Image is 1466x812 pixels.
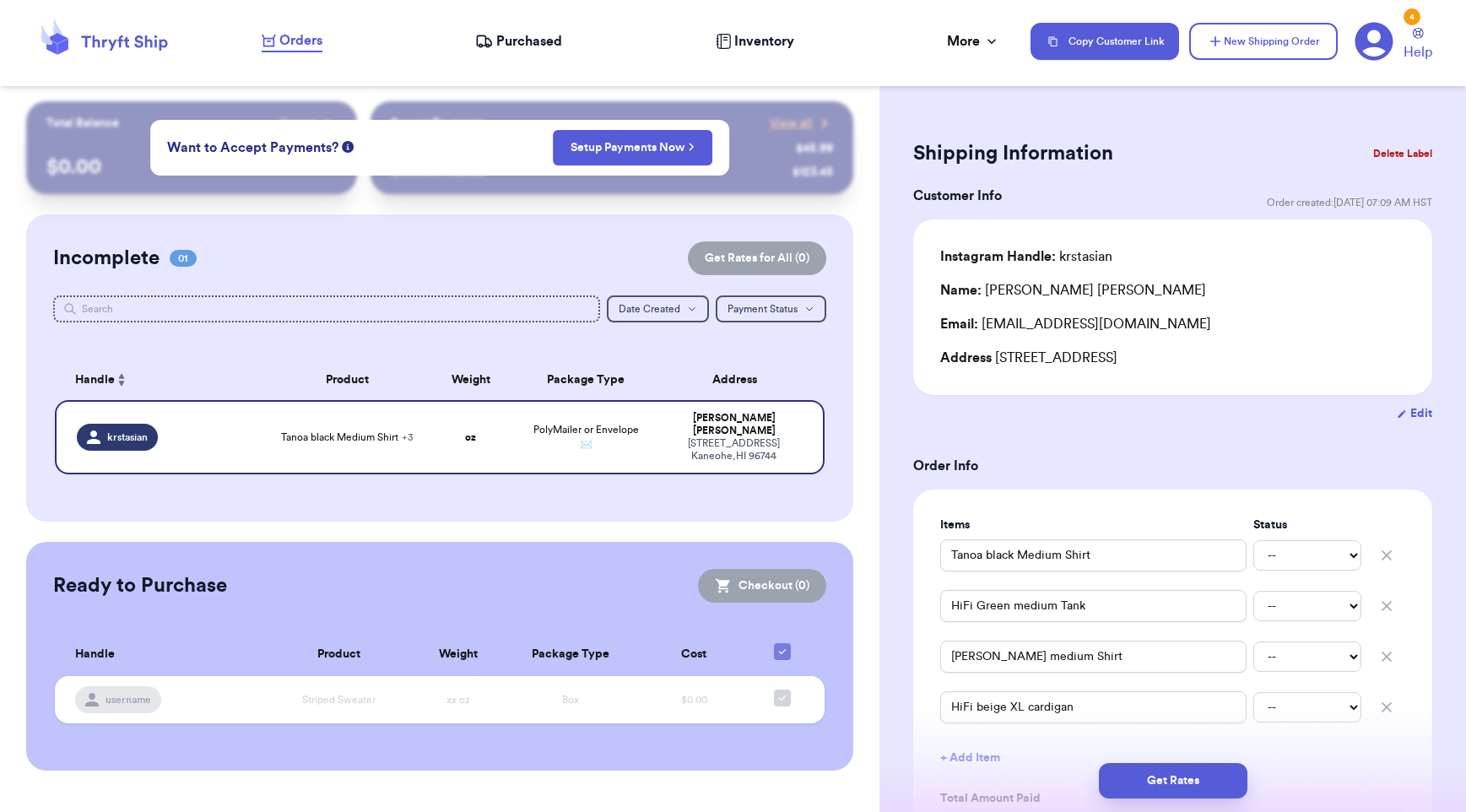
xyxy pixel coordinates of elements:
[553,130,712,165] button: Setup Payments Now
[940,280,1206,300] div: [PERSON_NAME] [PERSON_NAME]
[913,456,1432,476] h3: Order Info
[1404,28,1432,62] a: Help
[947,31,1000,51] div: More
[302,695,376,705] span: Striped Sweater
[503,633,637,676] th: Package Type
[53,295,600,322] input: Search
[913,186,1002,206] h3: Customer Info
[53,572,227,599] h2: Ready to Purchase
[1404,8,1420,25] div: 4
[1267,196,1432,209] span: Order created: [DATE] 07:09 AM HST
[46,154,337,181] p: $ 0.00
[571,139,695,156] a: Setup Payments Now
[280,115,316,132] span: Payout
[1404,42,1432,62] span: Help
[940,348,1405,368] div: [STREET_ADDRESS]
[496,31,562,51] span: Purchased
[940,250,1056,263] span: Instagram Handle:
[607,295,709,322] button: Date Created
[46,115,119,132] p: Total Balance
[517,360,655,400] th: Package Type
[1189,23,1338,60] button: New Shipping Order
[271,360,425,400] th: Product
[728,304,798,314] span: Payment Status
[796,140,833,157] div: $ 45.99
[619,304,680,314] span: Date Created
[105,693,151,706] span: username
[940,246,1112,267] div: krstasian
[279,30,322,51] span: Orders
[688,241,826,275] button: Get Rates for All (0)
[638,633,750,676] th: Cost
[770,115,813,132] span: View all
[425,360,517,400] th: Weight
[262,30,322,52] a: Orders
[115,370,128,390] button: Sort ascending
[167,138,338,158] span: Want to Accept Payments?
[716,295,826,322] button: Payment Status
[1397,405,1432,422] button: Edit
[281,430,414,444] span: Tanoa black Medium Shirt
[170,250,197,267] span: 01
[280,115,337,132] a: Payout
[391,115,484,132] p: Recent Payments
[698,569,826,603] button: Checkout (0)
[940,284,982,297] span: Name:
[1366,135,1439,172] button: Delete Label
[933,739,1412,777] button: + Add Item
[107,430,148,444] span: krstasian
[940,351,992,365] span: Address
[75,646,115,663] span: Handle
[665,437,803,463] div: [STREET_ADDRESS] Kaneohe , HI 96744
[533,425,639,450] span: PolyMailer or Envelope ✉️
[716,31,794,51] a: Inventory
[940,517,1247,533] label: Items
[75,371,115,389] span: Handle
[264,633,414,676] th: Product
[940,314,1405,334] div: [EMAIL_ADDRESS][DOMAIN_NAME]
[913,140,1113,167] h2: Shipping Information
[446,695,470,705] span: xx oz
[475,31,562,51] a: Purchased
[414,633,503,676] th: Weight
[681,695,707,705] span: $0.00
[465,432,476,442] strong: oz
[562,695,579,705] span: Box
[53,245,160,272] h2: Incomplete
[1099,763,1247,798] button: Get Rates
[1253,517,1361,533] label: Status
[734,31,794,51] span: Inventory
[655,360,825,400] th: Address
[770,115,833,132] a: View all
[793,164,833,181] div: $ 123.45
[402,432,414,442] span: + 3
[1031,23,1179,60] button: Copy Customer Link
[665,412,803,437] div: [PERSON_NAME] [PERSON_NAME]
[940,317,978,331] span: Email:
[1355,22,1393,61] a: 4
